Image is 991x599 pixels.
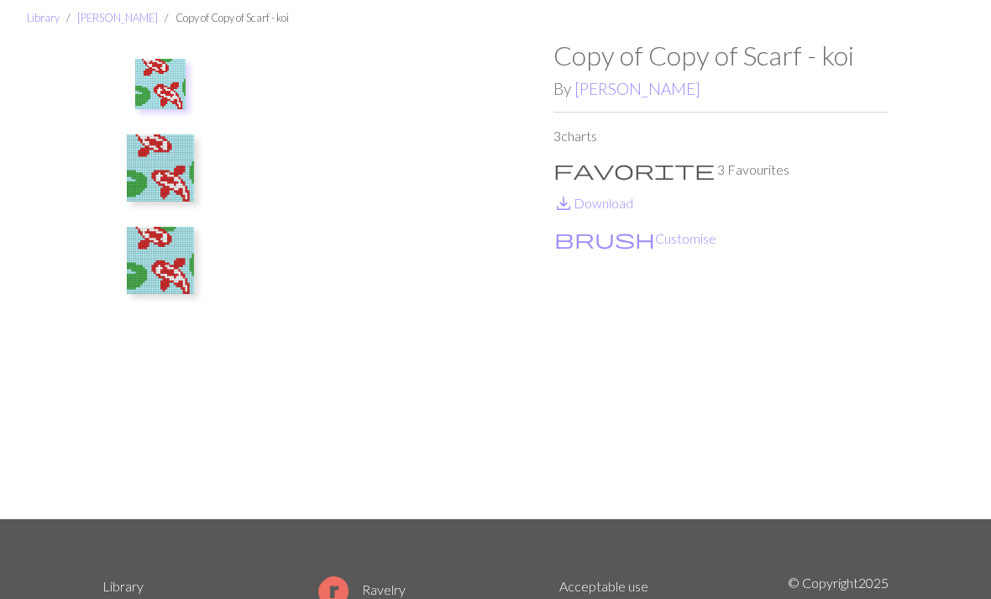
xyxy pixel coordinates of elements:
[318,581,406,597] a: Ravelry
[553,160,889,180] p: 3 Favourites
[553,228,717,250] button: CustomiseCustomise
[559,578,648,594] a: Acceptable use
[127,134,194,202] img: Copy of koi fish
[77,11,158,24] a: [PERSON_NAME]
[102,578,144,594] a: Library
[553,192,574,215] span: save_alt
[553,79,889,98] h2: By
[553,39,889,71] h1: Copy of Copy of Scarf - koi
[553,160,715,180] i: Favourite
[554,229,655,249] i: Customise
[135,59,186,109] img: koi fish
[554,227,655,250] span: brush
[127,227,194,294] img: Copy of koi fish
[27,11,60,24] a: Library
[553,195,633,211] a: DownloadDownload
[218,39,553,518] img: koi fish
[158,10,289,26] li: Copy of Copy of Scarf - koi
[553,126,889,146] p: 3 charts
[574,79,700,98] a: [PERSON_NAME]
[553,193,574,213] i: Download
[553,158,715,181] span: favorite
